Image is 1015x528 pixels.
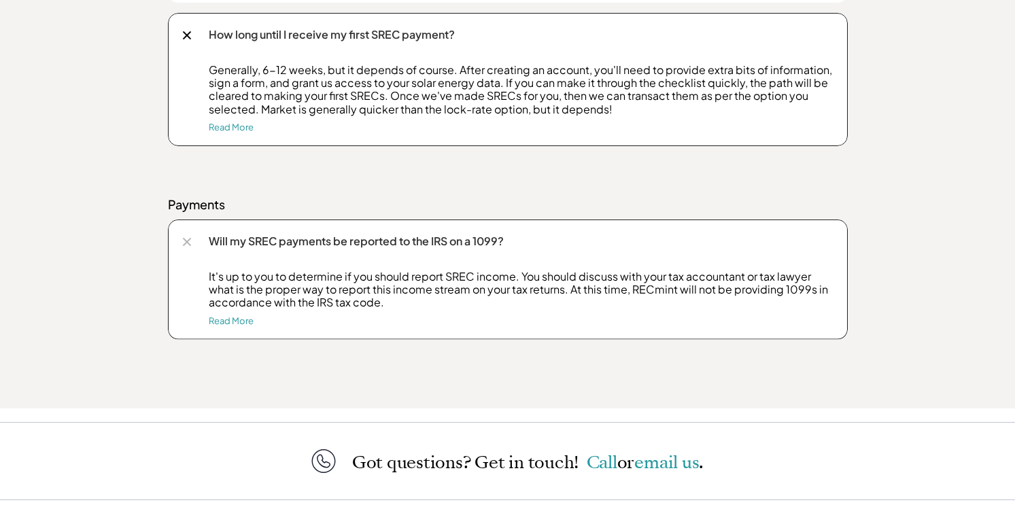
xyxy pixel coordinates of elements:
span: . [699,451,704,474]
span: or [617,451,635,474]
p: Generally, 6-12 weeks, but it depends of course. After creating an account, you'll need to provid... [209,63,834,116]
a: Read More [209,122,254,133]
p: Payments [168,196,848,213]
a: Read More [209,315,254,326]
a: Call [587,451,617,474]
p: Will my SREC payments be reported to the IRS on a 1099? [209,233,834,249]
p: Got questions? Get in touch! [352,453,704,472]
p: It's up to you to determine if you should report SREC income. You should discuss with your tax ac... [209,270,834,309]
p: How long until I receive my first SREC payment? [209,27,834,43]
a: email us [634,451,699,474]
